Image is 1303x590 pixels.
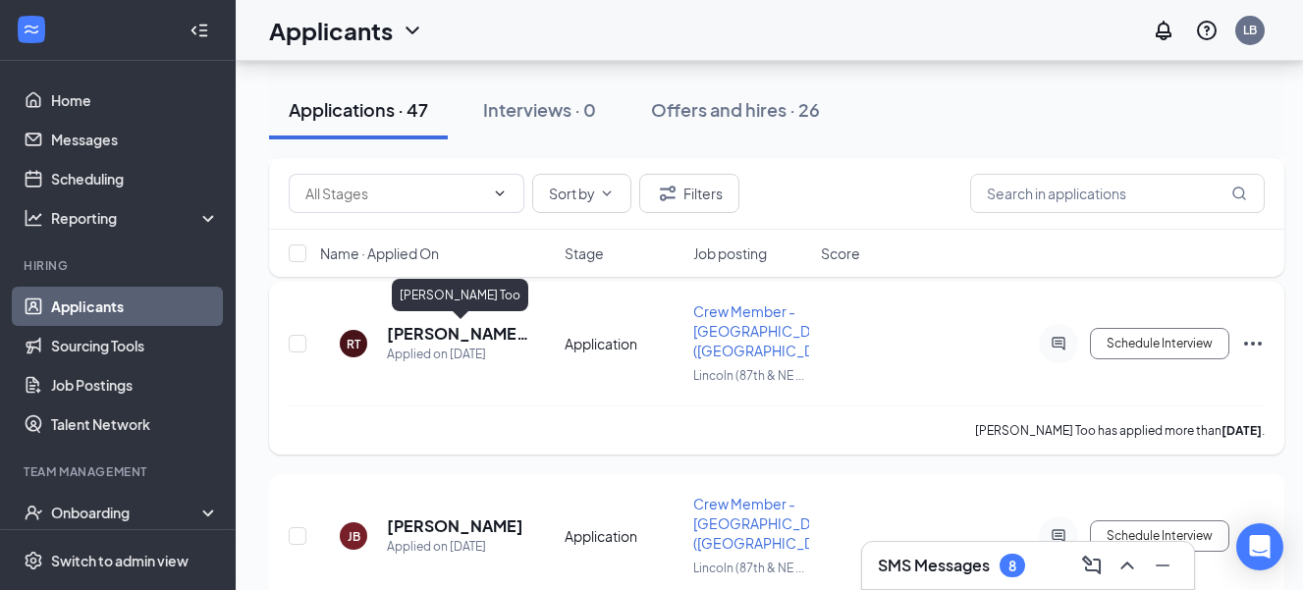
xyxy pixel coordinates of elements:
div: Team Management [24,463,215,480]
svg: ActiveChat [1047,528,1070,544]
div: LB [1243,22,1257,38]
h3: SMS Messages [878,555,990,576]
button: Schedule Interview [1090,520,1229,552]
span: Lincoln (87th & NE ... [693,368,804,383]
svg: ActiveChat [1047,336,1070,351]
div: Applications · 47 [289,97,428,122]
button: Minimize [1147,550,1178,581]
div: JB [348,528,360,545]
svg: ComposeMessage [1080,554,1104,577]
span: Stage [565,243,604,263]
a: Home [51,80,219,120]
div: 8 [1008,558,1016,574]
svg: Minimize [1151,554,1174,577]
div: RT [347,336,360,352]
a: Scheduling [51,159,219,198]
div: Interviews · 0 [483,97,596,122]
div: Application [565,334,681,353]
a: Talent Network [51,404,219,444]
svg: Analysis [24,208,43,228]
svg: Ellipses [1241,332,1265,355]
button: Sort byChevronDown [532,174,631,213]
a: Job Postings [51,365,219,404]
div: Open Intercom Messenger [1236,523,1283,570]
span: Job posting [693,243,767,263]
svg: Filter [656,182,679,205]
b: [DATE] [1222,423,1262,438]
span: Lincoln (87th & NE ... [693,561,804,575]
div: Offers and hires · 26 [651,97,820,122]
svg: Settings [24,551,43,570]
p: [PERSON_NAME] Too has applied more than . [975,422,1265,439]
span: Name · Applied On [320,243,439,263]
div: Switch to admin view [51,551,189,570]
h5: [PERSON_NAME] [387,515,523,537]
span: Sort by [549,187,595,200]
button: Schedule Interview [1090,328,1229,359]
svg: WorkstreamLogo [22,20,41,39]
div: Applied on [DATE] [387,345,531,364]
button: Filter Filters [639,174,739,213]
div: Onboarding [51,503,202,522]
input: Search in applications [970,174,1265,213]
svg: MagnifyingGlass [1231,186,1247,201]
a: Applicants [51,287,219,326]
div: [PERSON_NAME] Too [392,279,528,311]
svg: QuestionInfo [1195,19,1219,42]
h1: Applicants [269,14,393,47]
svg: ChevronDown [492,186,508,201]
svg: Collapse [190,21,209,40]
span: Crew Member - [GEOGRAPHIC_DATA] ([GEOGRAPHIC_DATA]) [693,495,844,552]
svg: ChevronDown [401,19,424,42]
span: Score [821,243,860,263]
button: ChevronUp [1112,550,1143,581]
svg: UserCheck [24,503,43,522]
svg: ChevronUp [1115,554,1139,577]
a: Sourcing Tools [51,326,219,365]
div: Reporting [51,208,220,228]
div: Applied on [DATE] [387,537,523,557]
span: Crew Member - [GEOGRAPHIC_DATA] ([GEOGRAPHIC_DATA]) [693,302,844,359]
h5: [PERSON_NAME] Too [387,323,531,345]
a: Messages [51,120,219,159]
div: Application [565,526,681,546]
svg: Notifications [1152,19,1175,42]
button: ComposeMessage [1076,550,1108,581]
div: Hiring [24,257,215,274]
svg: ChevronDown [599,186,615,201]
input: All Stages [305,183,484,204]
